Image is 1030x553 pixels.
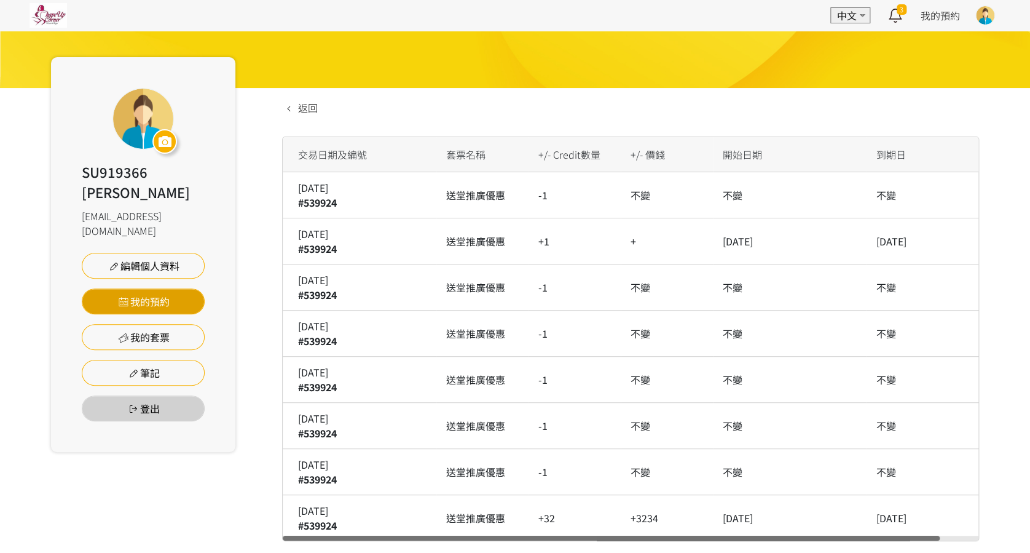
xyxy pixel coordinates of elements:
[82,396,205,421] button: 登出
[82,288,205,314] a: 我的預約
[713,357,867,403] td: 不變
[298,273,427,287] div: [DATE]
[436,311,529,357] td: 送堂推廣優惠
[298,365,427,380] div: [DATE]
[529,265,621,311] td: -1
[436,218,529,265] td: 送堂推廣優惠
[436,449,529,495] td: 送堂推廣優惠
[298,241,427,256] div: #539924
[713,218,867,265] td: [DATE]
[298,472,427,487] div: #539924
[436,137,529,172] th: 套票名稱
[529,137,621,172] th: +/- Credit數量
[867,265,1020,311] td: 不變
[621,357,713,403] td: 不變
[529,449,621,495] td: -1
[529,357,621,403] td: -1
[298,180,427,195] div: [DATE]
[867,172,1020,218] td: 不變
[621,449,713,495] td: 不變
[713,449,867,495] td: 不變
[298,226,427,241] div: [DATE]
[436,495,529,541] td: 送堂推廣優惠
[713,265,867,311] td: 不變
[867,403,1020,449] td: 不變
[529,403,621,449] td: -1
[621,172,713,218] td: 不變
[298,411,427,426] div: [DATE]
[867,218,1020,265] td: [DATE]
[713,311,867,357] td: 不變
[282,100,318,115] a: 返回
[621,403,713,449] td: 不變
[867,311,1020,357] td: 不變
[621,137,713,172] th: +/- 價錢
[82,253,205,279] a: 編輯個人資料
[867,357,1020,403] td: 不變
[529,172,621,218] td: -1
[283,137,436,172] th: 交易日期及編號
[713,172,867,218] td: 不變
[82,162,205,202] div: SU919366 [PERSON_NAME]
[29,3,67,28] img: pwrjsa6bwyY3YIpa3AKFwK20yMmKifvYlaMXwTp1.jpg
[621,495,713,541] td: +3234
[713,495,867,541] td: [DATE]
[298,503,427,518] div: [DATE]
[298,518,427,533] div: #539924
[436,403,529,449] td: 送堂推廣優惠
[621,218,713,265] td: +
[298,333,427,348] div: #539924
[621,311,713,357] td: 不變
[298,100,318,115] span: 返回
[867,137,1020,172] th: 到期日
[529,495,621,541] td: +32
[621,265,713,311] td: 不變
[82,360,205,386] a: 筆記
[298,457,427,472] div: [DATE]
[529,218,621,265] td: +1
[529,311,621,357] td: -1
[298,380,427,394] div: #539924
[436,265,529,311] td: 送堂推廣優惠
[298,287,427,302] div: #539924
[82,209,205,238] div: [EMAIL_ADDRESS][DOMAIN_NAME]
[713,137,867,172] th: 開始日期
[436,172,529,218] td: 送堂推廣優惠
[921,8,960,23] a: 我的預約
[298,319,427,333] div: [DATE]
[713,403,867,449] td: 不變
[897,4,906,15] span: 3
[867,495,1020,541] td: [DATE]
[436,357,529,403] td: 送堂推廣優惠
[298,195,427,210] div: #539924
[298,426,427,440] div: #539924
[867,449,1020,495] td: 不變
[82,324,205,350] a: 我的套票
